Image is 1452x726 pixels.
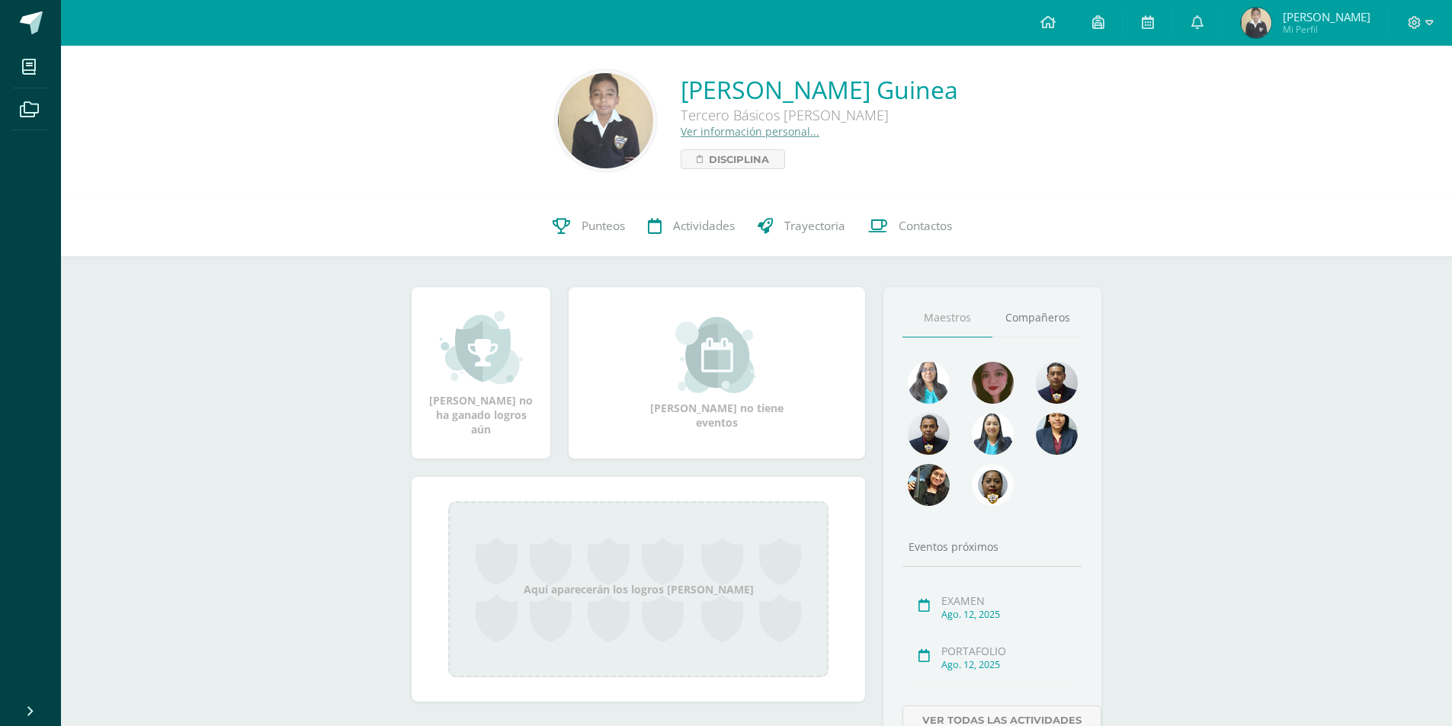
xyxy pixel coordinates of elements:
img: 6a2208aa939c7788be6d038fe20dad9e.png [558,73,653,168]
a: Actividades [636,196,746,257]
div: [PERSON_NAME] no ha ganado logros aún [427,309,535,437]
span: Mi Perfil [1283,23,1370,36]
span: [PERSON_NAME] [1283,9,1370,24]
div: Ago. 12, 2025 [941,608,1078,621]
img: 9fe0fd17307f8b952d7b109f04598178.png [972,413,1014,455]
img: 73802ff053b96be4d416064cb46eb66b.png [908,464,950,506]
a: Disciplina [681,149,785,169]
img: event_small.png [675,317,758,393]
img: 775caf7197dc2b63b976a94a710c5fee.png [972,362,1014,404]
div: PORTAFOLIO [941,644,1078,658]
img: achievement_small.png [440,309,523,385]
div: [PERSON_NAME] no tiene eventos [641,317,793,430]
a: Compañeros [992,299,1082,337]
span: Actividades [673,218,735,234]
img: 139ad4bce731a5d99f71967e08cee11c.png [1241,8,1271,38]
div: Tercero Básicos [PERSON_NAME] [681,106,958,124]
img: 25012f6c6c59bf9c1aeaa493766c196a.png [1036,413,1078,455]
a: Maestros [902,299,992,337]
img: 76e40354e9c498dffe855eee51dfc475.png [1036,362,1078,404]
a: Ver información personal... [681,124,819,139]
a: Trayectoria [746,196,857,257]
a: [PERSON_NAME] Guinea [681,73,958,106]
div: Eventos próximos [902,539,1082,554]
span: Trayectoria [784,218,845,234]
span: Contactos [899,218,952,234]
img: ce48fdecffa589a24be67930df168508.png [908,362,950,404]
img: 82d5c3eb7b9d0c31916ac3afdee87cd3.png [908,413,950,455]
div: Ago. 12, 2025 [941,658,1078,671]
div: Aquí aparecerán los logros [PERSON_NAME] [448,501,829,677]
span: Disciplina [709,150,769,168]
a: Punteos [541,196,636,257]
a: Contactos [857,196,963,257]
img: 39d12c75fc7c08c1d8db18f8fb38dc3f.png [972,464,1014,506]
span: Punteos [582,218,625,234]
div: EXAMEN [941,593,1078,608]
